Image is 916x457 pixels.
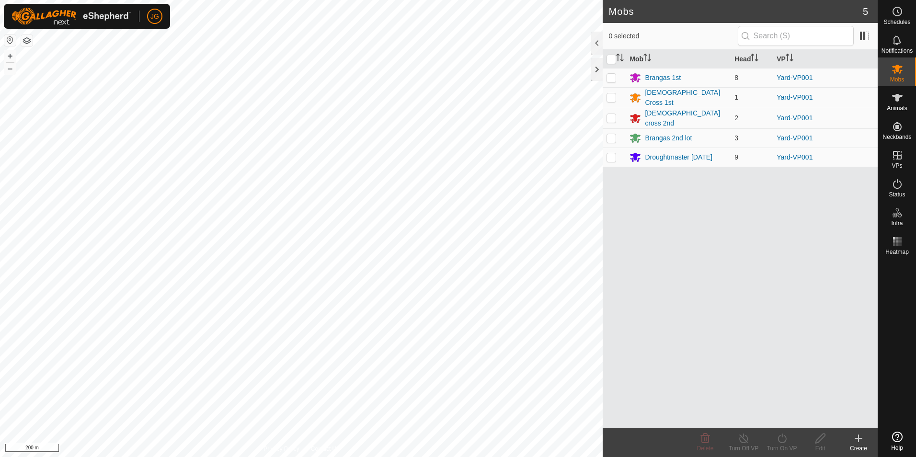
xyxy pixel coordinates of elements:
span: 8 [734,74,738,81]
a: Yard-VP001 [777,93,813,101]
span: Neckbands [882,134,911,140]
button: + [4,50,16,62]
span: Heatmap [885,249,909,255]
span: 5 [863,4,868,19]
div: Brangas 1st [645,73,681,83]
p-sorticon: Activate to sort [643,55,651,63]
button: Map Layers [21,35,33,46]
a: Yard-VP001 [777,134,813,142]
a: Yard-VP001 [777,114,813,122]
span: Infra [891,220,903,226]
span: Notifications [882,48,913,54]
a: Yard-VP001 [777,74,813,81]
span: Status [889,192,905,197]
div: Turn Off VP [724,444,763,453]
input: Search (S) [738,26,854,46]
th: VP [773,50,878,69]
span: Mobs [890,77,904,82]
span: Schedules [883,19,910,25]
button: Reset Map [4,34,16,46]
a: Help [878,428,916,455]
a: Contact Us [311,445,339,453]
th: Mob [626,50,731,69]
th: Head [731,50,773,69]
span: 0 selected [608,31,737,41]
h2: Mobs [608,6,862,17]
div: [DEMOGRAPHIC_DATA] Cross 1st [645,88,727,108]
span: JG [150,11,159,22]
p-sorticon: Activate to sort [751,55,758,63]
div: Brangas 2nd lot [645,133,692,143]
span: 1 [734,93,738,101]
button: – [4,63,16,74]
span: Help [891,445,903,451]
div: Droughtmaster [DATE] [645,152,712,162]
img: Gallagher Logo [11,8,131,25]
div: Create [839,444,878,453]
span: Animals [887,105,907,111]
div: Turn On VP [763,444,801,453]
div: [DEMOGRAPHIC_DATA] cross 2nd [645,108,727,128]
div: Edit [801,444,839,453]
span: VPs [892,163,902,169]
span: 3 [734,134,738,142]
span: 9 [734,153,738,161]
span: Delete [697,445,714,452]
a: Privacy Policy [263,445,299,453]
a: Yard-VP001 [777,153,813,161]
span: 2 [734,114,738,122]
p-sorticon: Activate to sort [616,55,624,63]
p-sorticon: Activate to sort [786,55,793,63]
